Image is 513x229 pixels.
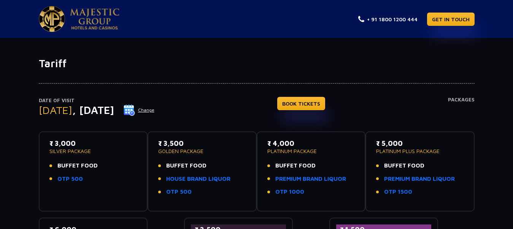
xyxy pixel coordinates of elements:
a: HOUSE BRAND LIQUOR [166,175,230,183]
p: SILVER PACKAGE [49,148,137,154]
a: GET IN TOUCH [427,13,475,26]
p: ₹ 5,000 [376,138,464,148]
a: OTP 1000 [275,188,304,196]
p: PLATINUM PACKAGE [267,148,355,154]
span: BUFFET FOOD [384,161,424,170]
h1: Tariff [39,57,475,70]
img: Majestic Pride [70,8,119,30]
img: Majestic Pride [39,6,65,32]
p: GOLDEN PACKAGE [158,148,246,154]
a: BOOK TICKETS [277,97,325,110]
span: BUFFET FOOD [57,161,98,170]
a: OTP 500 [166,188,192,196]
p: ₹ 3,000 [49,138,137,148]
a: PREMIUM BRAND LIQUOR [384,175,455,183]
a: PREMIUM BRAND LIQUOR [275,175,346,183]
span: BUFFET FOOD [166,161,206,170]
span: , [DATE] [72,104,114,116]
p: ₹ 4,000 [267,138,355,148]
p: Date of Visit [39,97,155,104]
h4: Packages [448,97,475,124]
span: BUFFET FOOD [275,161,316,170]
p: ₹ 3,500 [158,138,246,148]
a: + 91 1800 1200 444 [358,15,418,23]
p: PLATINUM PLUS PACKAGE [376,148,464,154]
span: [DATE] [39,104,72,116]
button: Change [123,104,155,116]
a: OTP 500 [57,175,83,183]
a: OTP 1500 [384,188,412,196]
